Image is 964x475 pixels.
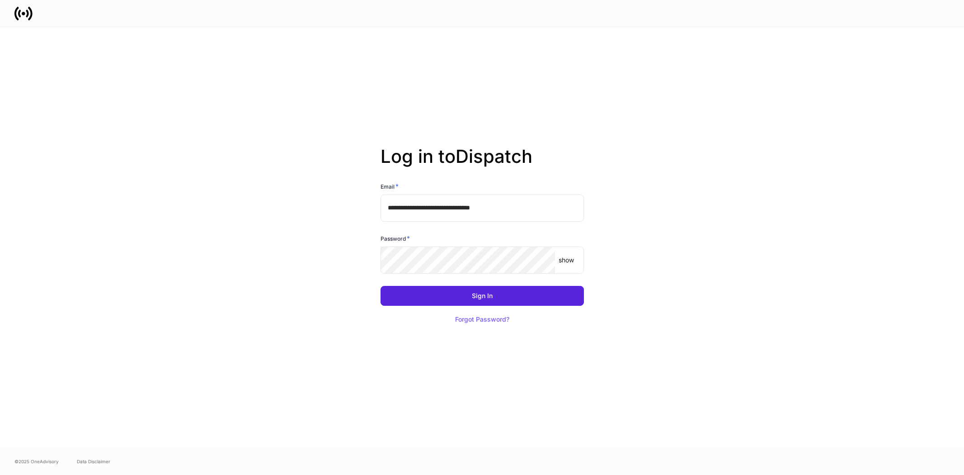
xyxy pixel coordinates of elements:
[381,146,584,182] h2: Log in to Dispatch
[381,286,584,306] button: Sign In
[559,256,574,265] p: show
[381,182,399,191] h6: Email
[14,458,59,465] span: © 2025 OneAdvisory
[77,458,110,465] a: Data Disclaimer
[455,316,509,323] div: Forgot Password?
[381,234,410,243] h6: Password
[472,293,493,299] div: Sign In
[444,309,521,329] button: Forgot Password?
